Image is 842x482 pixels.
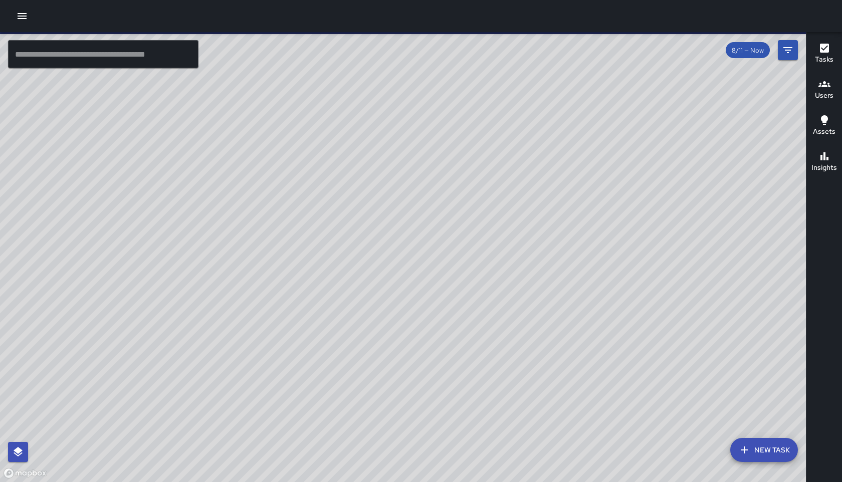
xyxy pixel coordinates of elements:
h6: Assets [813,126,835,137]
button: Filters [778,40,798,60]
h6: Users [815,90,833,101]
button: New Task [730,438,798,462]
h6: Insights [811,162,837,173]
button: Insights [806,144,842,180]
span: 8/11 — Now [726,46,770,55]
h6: Tasks [815,54,833,65]
button: Users [806,72,842,108]
button: Tasks [806,36,842,72]
button: Assets [806,108,842,144]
